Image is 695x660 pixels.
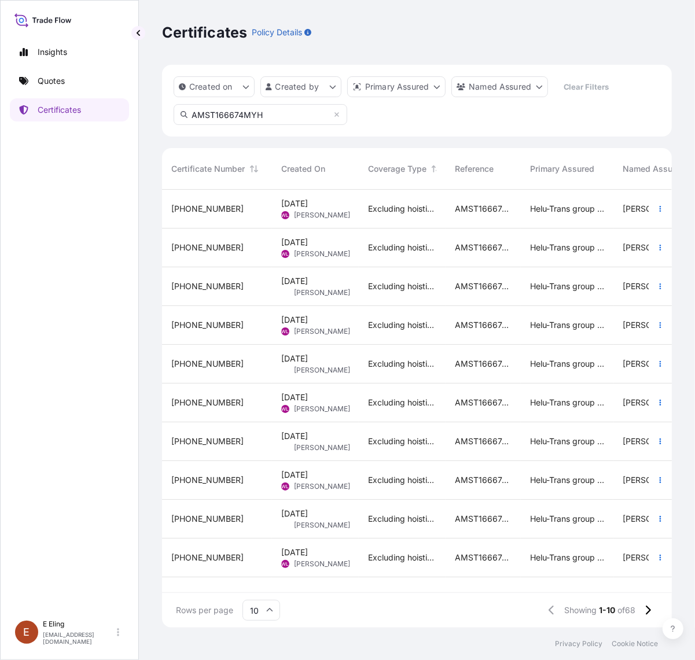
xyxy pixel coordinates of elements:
p: Created on [189,81,233,93]
span: [DATE] [281,430,308,442]
span: of 68 [617,604,635,616]
span: [DATE] [281,275,308,287]
p: Policy Details [252,27,302,38]
span: Excluding hoisting [368,242,436,253]
span: AMST166674MYHT [455,436,512,447]
p: Quotes [38,75,65,87]
span: [PHONE_NUMBER] [171,474,244,486]
a: Insights [10,40,129,64]
span: Excluding hoisting [368,203,436,215]
span: Certificate Number [171,163,245,175]
span: [PHONE_NUMBER] [171,436,244,447]
p: Clear Filters [564,81,609,93]
a: Certificates [10,98,129,121]
p: Created by [275,81,319,93]
span: [DATE] [281,237,308,248]
button: distributor Filter options [347,76,446,97]
span: [PERSON_NAME] [294,404,350,414]
span: [PHONE_NUMBER] [171,513,244,525]
span: WL [282,326,289,337]
span: Helu-Trans group of companies and their subsidiaries [530,203,604,215]
span: AMST166674MYHT [455,513,512,525]
span: Helu-Trans group of companies and their subsidiaries [530,474,604,486]
a: Privacy Policy [555,639,602,648]
span: Created On [281,163,325,175]
span: [PERSON_NAME] [623,397,689,408]
span: WL [282,248,289,260]
a: Quotes [10,69,129,93]
span: [PHONE_NUMBER] [171,242,244,253]
span: [PERSON_NAME] [294,211,350,220]
span: WL [282,558,289,570]
span: Excluding hoisting [368,474,436,486]
span: Helu-Trans group of companies and their subsidiaries [530,397,604,408]
span: AMST166674MYHT [455,397,512,408]
span: AMST166674MYHT [455,319,512,331]
span: [PERSON_NAME] [623,242,689,253]
span: [PERSON_NAME] [623,358,689,370]
span: [PERSON_NAME] [294,249,350,259]
span: Helu-Trans group of companies and their subsidiaries [530,242,604,253]
span: Helu-Trans group of companies and their subsidiaries [530,281,604,292]
span: [PERSON_NAME] [623,281,689,292]
span: [PHONE_NUMBER] [171,358,244,370]
span: AMST166674MYHT [455,474,512,486]
span: Coverage Type [368,163,426,175]
a: Cookie Notice [612,639,658,648]
span: WL [282,481,289,492]
span: Excluding hoisting [368,436,436,447]
span: E [24,626,30,638]
p: Certificates [162,23,247,42]
span: [DATE] [281,314,308,326]
span: Excluding hoisting [368,358,436,370]
span: [PERSON_NAME] [623,319,689,331]
span: Rows per page [176,604,233,616]
span: [PERSON_NAME] [623,513,689,525]
span: [PERSON_NAME] [294,559,350,569]
span: AMST166674MYHT [455,552,512,563]
span: [PERSON_NAME] [294,443,350,452]
button: Sort [247,162,261,176]
p: [EMAIL_ADDRESS][DOMAIN_NAME] [43,631,115,645]
span: [PERSON_NAME] [623,203,689,215]
button: createdOn Filter options [174,76,255,97]
span: AMST166674MYHT [455,203,512,215]
button: Sort [429,162,443,176]
button: cargoOwner Filter options [451,76,548,97]
p: E Eling [43,620,115,629]
span: Reference [455,163,494,175]
span: [DATE] [281,392,308,403]
span: CT [282,519,289,531]
span: [PHONE_NUMBER] [171,203,244,215]
span: [DATE] [281,198,308,209]
span: [PERSON_NAME] [294,366,350,375]
p: Named Assured [469,81,531,93]
span: AMST166674MYHT [455,358,512,370]
span: AMST166674MYHT [455,281,512,292]
span: CT [282,442,289,453]
span: [PHONE_NUMBER] [171,552,244,563]
span: Helu-Trans group of companies and their subsidiaries [530,436,604,447]
span: Primary Assured [530,163,594,175]
p: Certificates [38,104,81,116]
span: Helu-Trans group of companies and their subsidiaries [530,319,604,331]
span: Excluding hoisting [368,319,436,331]
span: [PERSON_NAME] [294,521,350,530]
span: Excluding hoisting [368,552,436,563]
span: [DATE] [281,508,308,519]
span: [PHONE_NUMBER] [171,319,244,331]
span: WL [282,209,289,221]
span: [PERSON_NAME] [623,436,689,447]
span: CT [282,287,289,298]
span: Helu-Trans group of companies and their subsidiaries [530,552,604,563]
button: Clear Filters [554,78,619,96]
span: [PERSON_NAME] [294,482,350,491]
span: AMST166674MYHT [455,242,512,253]
span: 1-10 [599,604,615,616]
button: createdBy Filter options [260,76,341,97]
span: [PERSON_NAME] [294,327,350,336]
span: Helu-Trans group of companies and their subsidiaries [530,358,604,370]
span: [DATE] [281,469,308,481]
